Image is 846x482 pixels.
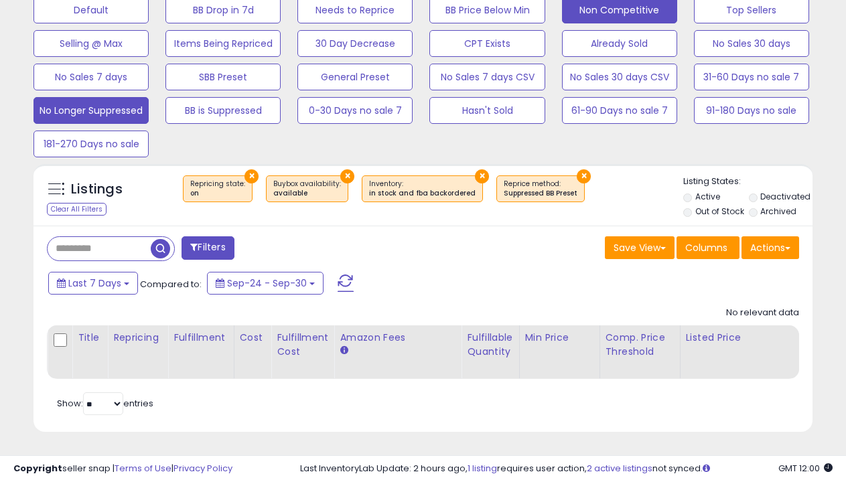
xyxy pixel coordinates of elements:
[742,236,799,259] button: Actions
[277,331,328,359] div: Fulfillment Cost
[165,97,281,124] button: BB is Suppressed
[48,272,138,295] button: Last 7 Days
[525,331,594,345] div: Min Price
[606,331,675,359] div: Comp. Price Threshold
[685,241,727,254] span: Columns
[695,206,744,217] label: Out of Stock
[686,331,802,345] div: Listed Price
[677,236,739,259] button: Columns
[33,97,149,124] button: No Longer Suppressed
[340,169,354,183] button: ×
[57,397,153,410] span: Show: entries
[369,179,476,199] span: Inventory :
[429,64,545,90] button: No Sales 7 days CSV
[71,180,123,199] h5: Listings
[13,463,232,475] div: seller snap | |
[562,30,677,57] button: Already Sold
[587,462,652,475] a: 2 active listings
[577,169,591,183] button: ×
[140,278,202,291] span: Compared to:
[13,462,62,475] strong: Copyright
[778,462,833,475] span: 2025-10-8 12:00 GMT
[694,64,809,90] button: 31-60 Days no sale 7
[694,30,809,57] button: No Sales 30 days
[340,331,455,345] div: Amazon Fees
[369,189,476,198] div: in stock and fba backordered
[297,30,413,57] button: 30 Day Decrease
[47,203,107,216] div: Clear All Filters
[468,462,497,475] a: 1 listing
[173,462,232,475] a: Privacy Policy
[227,276,307,290] span: Sep-24 - Sep-30
[297,64,413,90] button: General Preset
[173,331,228,345] div: Fulfillment
[78,331,102,345] div: Title
[190,179,245,199] span: Repricing state :
[244,169,259,183] button: ×
[182,236,234,260] button: Filters
[562,64,677,90] button: No Sales 30 days CSV
[562,97,677,124] button: 61-90 Days no sale 7
[33,30,149,57] button: Selling @ Max
[165,30,281,57] button: Items Being Repriced
[694,97,809,124] button: 91-180 Days no sale
[504,189,577,198] div: Suppressed BB Preset
[504,179,577,199] span: Reprice method :
[273,179,341,199] span: Buybox availability :
[190,189,245,198] div: on
[726,307,799,319] div: No relevant data
[113,331,162,345] div: Repricing
[429,97,545,124] button: Hasn't Sold
[297,97,413,124] button: 0-30 Days no sale 7
[605,236,675,259] button: Save View
[760,206,796,217] label: Archived
[695,191,720,202] label: Active
[240,331,266,345] div: Cost
[467,331,513,359] div: Fulfillable Quantity
[429,30,545,57] button: CPT Exists
[475,169,489,183] button: ×
[115,462,171,475] a: Terms of Use
[33,131,149,157] button: 181-270 Days no sale
[683,175,813,188] p: Listing States:
[300,463,833,475] div: Last InventoryLab Update: 2 hours ago, requires user action, not synced.
[33,64,149,90] button: No Sales 7 days
[68,276,121,290] span: Last 7 Days
[273,189,341,198] div: available
[165,64,281,90] button: SBB Preset
[340,345,348,357] small: Amazon Fees.
[207,272,324,295] button: Sep-24 - Sep-30
[760,191,810,202] label: Deactivated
